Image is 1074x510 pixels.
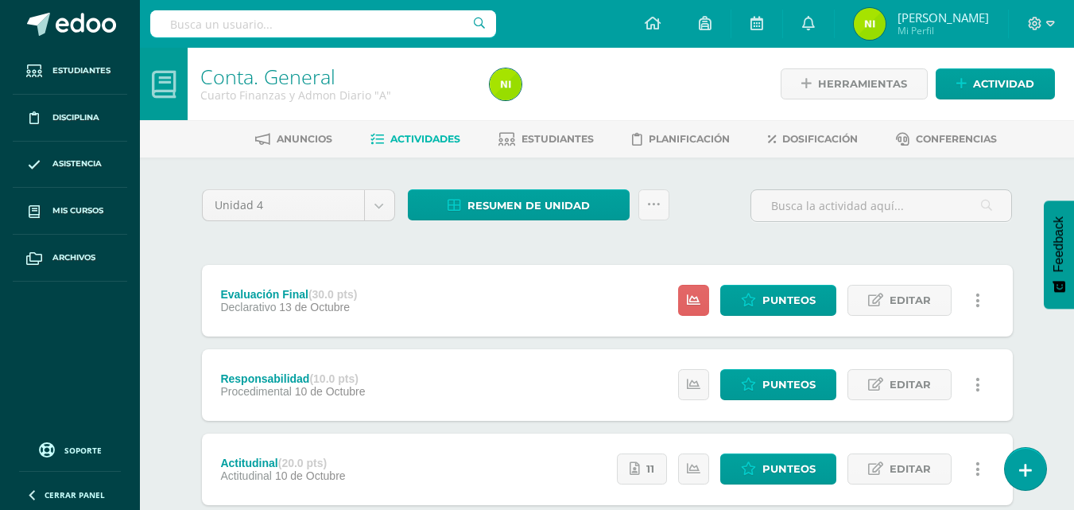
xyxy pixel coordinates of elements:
[781,68,928,99] a: Herramientas
[498,127,594,152] a: Estudiantes
[309,372,358,385] strong: (10.0 pts)
[768,127,858,152] a: Dosificación
[308,288,357,301] strong: (30.0 pts)
[720,285,836,316] a: Punteos
[13,48,127,95] a: Estudiantes
[220,385,292,398] span: Procedimental
[936,68,1055,99] a: Actividad
[200,65,471,88] h1: Conta. General
[52,158,102,170] span: Asistencia
[854,8,886,40] img: 847ab3172bd68bb5562f3612eaf970ae.png
[150,10,496,37] input: Busca un usuario...
[898,24,989,37] span: Mi Perfil
[278,457,327,469] strong: (20.0 pts)
[200,63,335,90] a: Conta. General
[13,95,127,142] a: Disciplina
[13,188,127,235] a: Mis cursos
[490,68,521,100] img: 847ab3172bd68bb5562f3612eaf970ae.png
[52,64,111,77] span: Estudiantes
[52,251,95,264] span: Archivos
[370,127,460,152] a: Actividades
[646,454,654,484] span: 11
[632,127,730,152] a: Planificación
[720,454,836,485] a: Punteos
[818,69,907,99] span: Herramientas
[255,127,332,152] a: Anuncios
[649,133,730,145] span: Planificación
[295,385,366,398] span: 10 de Octubre
[762,454,816,484] span: Punteos
[617,454,667,485] a: 11
[277,133,332,145] span: Anuncios
[279,301,350,313] span: 13 de Octubre
[200,88,471,103] div: Cuarto Finanzas y Admon Diario 'A'
[64,445,102,456] span: Soporte
[762,370,816,399] span: Punteos
[782,133,858,145] span: Dosificación
[13,235,127,282] a: Archivos
[408,189,630,220] a: Resumen de unidad
[220,372,365,385] div: Responsabilidad
[720,369,836,400] a: Punteos
[898,10,989,25] span: [PERSON_NAME]
[220,469,272,482] span: Actitudinal
[751,190,1011,221] input: Busca la actividad aquí...
[890,370,931,399] span: Editar
[275,469,346,482] span: 10 de Octubre
[973,69,1034,99] span: Actividad
[890,454,931,484] span: Editar
[896,127,997,152] a: Conferencias
[762,286,816,315] span: Punteos
[13,142,127,189] a: Asistencia
[19,438,121,460] a: Soporte
[220,288,357,301] div: Evaluación Final
[45,489,105,500] span: Cerrar panel
[521,133,594,145] span: Estudiantes
[390,133,460,145] span: Actividades
[890,286,931,315] span: Editar
[220,457,345,469] div: Actitudinal
[1052,216,1066,272] span: Feedback
[1044,200,1074,309] button: Feedback - Mostrar encuesta
[52,204,103,217] span: Mis cursos
[220,301,276,313] span: Declarativo
[52,111,99,124] span: Disciplina
[215,190,352,220] span: Unidad 4
[203,190,394,220] a: Unidad 4
[467,191,590,220] span: Resumen de unidad
[916,133,997,145] span: Conferencias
